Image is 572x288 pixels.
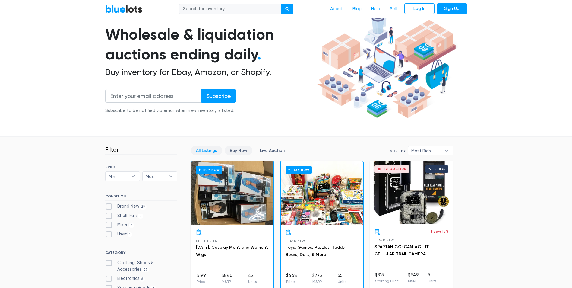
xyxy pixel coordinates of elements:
[105,251,177,257] h6: CATEGORY
[315,11,458,121] img: hero-ee84e7d0318cb26816c560f6b4441b76977f77a177738b4e94f68c95b2b83dbb.png
[109,172,128,181] span: Min
[385,3,402,15] a: Sell
[375,272,399,284] li: $315
[408,272,419,284] li: $949
[105,24,315,65] h1: Wholesale & liquidation auctions ending daily
[383,168,406,171] div: Live Auction
[255,146,290,155] a: Live Auction
[286,272,297,284] li: $468
[370,161,453,224] a: Live Auction 0 bids
[408,278,419,284] p: MSRP
[440,146,453,155] b: ▾
[139,204,147,209] span: 29
[191,161,273,225] a: Buy Now
[105,89,202,103] input: Enter your email address
[129,223,134,228] span: 3
[437,3,467,14] a: Sign Up
[366,3,385,15] a: Help
[286,239,305,242] span: Brand New
[375,278,399,284] p: Starting Price
[248,279,257,284] p: Units
[225,146,252,155] a: Buy Now
[128,232,133,237] span: 1
[105,213,144,219] label: Shelf Pulls
[138,214,144,219] span: 5
[164,172,177,181] b: ▾
[196,245,268,257] a: [DATE], Cosplay Men's and Women's Wigs
[105,165,177,169] h6: PRICE
[222,279,232,284] p: MSRP
[105,5,143,13] a: BlueLots
[196,239,217,242] span: Shelf Pulls
[281,161,363,225] a: Buy Now
[201,89,236,103] input: Subscribe
[435,168,445,171] div: 0 bids
[286,245,345,257] a: Toys, Games, Puzzles, Teddy Bears, Dolls, & More
[146,172,166,181] span: Max
[179,4,282,14] input: Search for inventory
[312,279,322,284] p: MSRP
[286,279,297,284] p: Price
[374,244,429,257] a: SPARTAN GO-CAM 4G LTE CELLULAR TRAIL CAMERA
[105,107,236,114] div: Subscribe to be notified via email when new inventory is listed.
[431,229,448,234] p: 3 days left
[105,67,315,77] h2: Buy inventory for Ebay, Amazon, or Shopify.
[390,148,406,154] label: Sort By
[428,272,436,284] li: 5
[105,146,119,153] h3: Filter
[140,277,145,281] span: 6
[196,166,222,174] h6: Buy Now
[338,279,346,284] p: Units
[286,166,312,174] h6: Buy Now
[105,194,177,201] h6: CONDITION
[338,272,346,284] li: 55
[105,231,133,238] label: Used
[191,146,222,155] a: All Listings
[312,272,322,284] li: $773
[105,222,134,228] label: Mixed
[257,45,261,63] span: .
[105,275,145,282] label: Electronics
[142,267,149,272] span: 29
[105,203,147,210] label: Brand New
[127,172,140,181] b: ▾
[348,3,366,15] a: Blog
[404,3,435,14] a: Log In
[222,272,232,284] li: $840
[197,272,206,284] li: $199
[411,146,441,155] span: Most Bids
[374,238,394,242] span: Brand New
[197,279,206,284] p: Price
[325,3,348,15] a: About
[105,260,177,273] label: Clothing, Shoes & Accessories
[248,272,257,284] li: 42
[428,278,436,284] p: Units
